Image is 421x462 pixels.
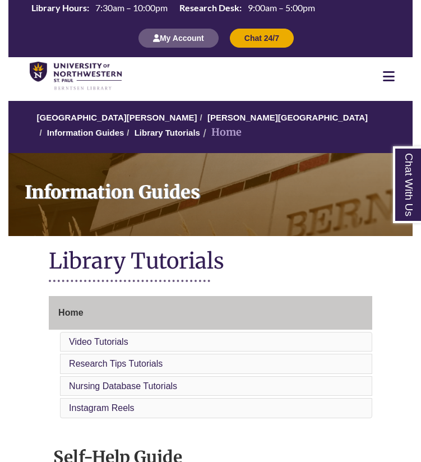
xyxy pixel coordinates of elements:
a: My Account [138,33,219,43]
th: Library Hours: [27,2,91,14]
span: 9:00am – 5:00pm [248,2,315,13]
a: Nursing Database Tutorials [69,381,177,391]
a: Library Tutorials [135,128,200,137]
a: Chat 24/7 [230,33,294,43]
button: Chat 24/7 [230,29,294,48]
div: Guide Page Menu [49,296,372,421]
h1: Information Guides [17,153,413,221]
a: Home [49,296,372,330]
a: [GEOGRAPHIC_DATA][PERSON_NAME] [36,113,197,122]
a: Instagram Reels [69,403,135,413]
img: UNWSP Library Logo [30,62,122,91]
a: [PERSON_NAME][GEOGRAPHIC_DATA] [207,113,368,122]
th: Research Desk: [175,2,243,14]
a: Information Guides [47,128,124,137]
a: Research Tips Tutorials [69,359,163,368]
a: Hours Today [27,2,320,17]
a: Video Tutorials [69,337,128,346]
span: Home [58,308,83,317]
a: Information Guides [8,153,413,236]
h1: Library Tutorials [49,247,372,277]
li: Home [200,124,242,141]
table: Hours Today [27,2,320,16]
span: 7:30am – 10:00pm [95,2,168,13]
button: My Account [138,29,219,48]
